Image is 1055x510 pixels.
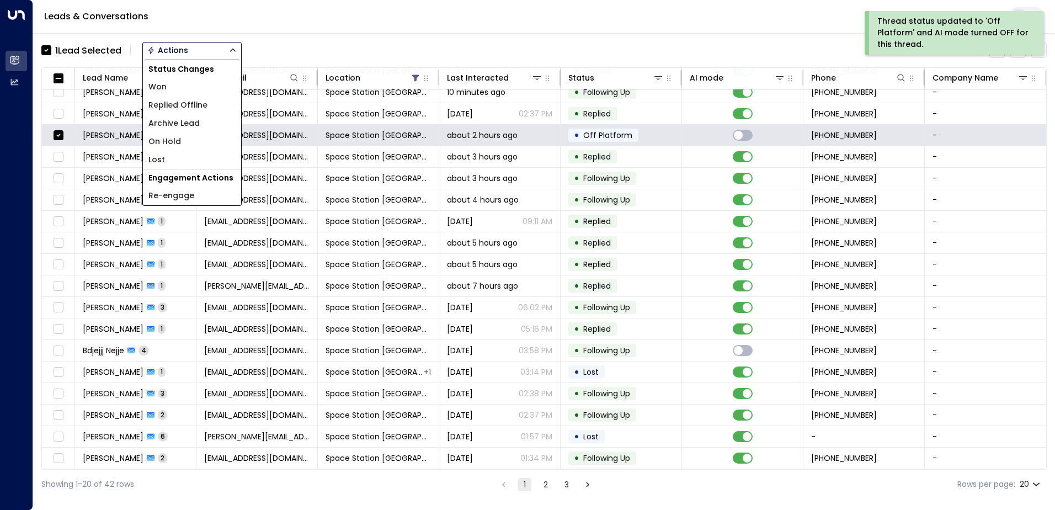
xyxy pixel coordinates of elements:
span: Space Station Solihull [326,237,431,248]
span: Toggle select row [51,215,65,229]
div: • [574,406,579,424]
span: Andreas Pietsch [83,237,143,248]
div: Actions [147,45,188,55]
div: Last Interacted [447,71,542,84]
span: Toggle select row [51,387,65,401]
td: - [925,189,1046,210]
span: Paz Bautista [83,173,143,184]
span: +447748630611 [811,453,877,464]
div: • [574,427,579,446]
span: +447976291234 [811,259,877,270]
span: 10 minutes ago [447,87,505,98]
div: AI mode [690,71,723,84]
span: +447916262643 [811,87,877,98]
div: Lead Name [83,71,128,84]
span: Space Station Solihull [326,323,431,334]
div: AI mode [690,71,785,84]
span: Space Station Solihull [326,388,431,399]
span: Replied [583,259,611,270]
div: • [574,277,579,295]
span: Following Up [583,87,630,98]
span: joedingley18@gmail.com [204,130,310,141]
div: • [574,169,579,188]
span: Space Station Solihull [326,453,431,464]
span: +447917582811 [811,302,877,313]
span: Replied [583,237,611,248]
span: 2 [158,453,167,463]
span: Off Platform [583,130,632,141]
span: Space Station Solihull [326,130,431,141]
span: Space Station Solihull [326,173,431,184]
span: Samantha Clark [83,87,143,98]
span: Rupinder Bhamra [83,151,143,162]
span: Following Up [583,453,630,464]
p: 02:37 PM [519,108,552,119]
span: Samantha Clark [83,108,143,119]
div: 1 Lead Selected [55,44,121,57]
span: Taylor Millard [83,366,143,378]
span: Matt Barr [83,259,143,270]
p: 01:57 PM [521,431,552,442]
span: about 2 hours ago [447,130,518,141]
span: bsksbsj@yahoo.com [204,345,310,356]
button: Go to next page [581,478,594,491]
span: 6 [158,432,168,441]
td: - [925,275,1046,296]
td: - [925,82,1046,103]
div: • [574,449,579,467]
span: On Hold [148,136,181,147]
div: Phone [811,71,836,84]
span: katiya.messaoudi@hotmail.co.uk [204,280,310,291]
td: - [925,448,1046,469]
div: Button group with a nested menu [142,42,242,59]
span: Won [148,81,167,93]
span: is.nagra@hotmail.co.uk [204,388,310,399]
span: about 3 hours ago [447,151,518,162]
span: mishthigupta0506@gmail.com [204,410,310,421]
td: - [925,254,1046,275]
span: hazelandhughproperties@gmail.com [204,259,310,270]
span: +441564772791 [811,237,877,248]
span: Following Up [583,345,630,356]
p: 02:37 PM [519,410,552,421]
span: Yesterday [447,323,473,334]
span: Toggle select row [51,301,65,315]
span: Replied [583,323,611,334]
td: - [925,103,1046,124]
a: Leads & Conversations [44,10,148,23]
p: 09:11 AM [523,216,552,227]
span: Yesterday [447,388,473,399]
span: clivehallifax@gmail.com [204,323,310,334]
td: - [925,146,1046,167]
span: Toggle select row [51,86,65,99]
span: Toggle select row [51,365,65,379]
span: hatton1992@hotmail.co.uk [204,302,310,313]
span: Lost [583,366,599,378]
span: Space Station Solihull [326,280,431,291]
div: • [574,298,579,317]
span: +447500406132 [811,323,877,334]
span: Re-engage [148,190,194,201]
span: Replied [583,216,611,227]
td: - [925,405,1046,426]
span: +447456062774 [811,280,877,291]
div: Thread status updated to 'Off Platform' and AI mode turned OFF for this thread. [877,15,1029,50]
div: • [574,147,579,166]
span: walkwithusdogwalking@gmail.com [204,216,310,227]
span: Space Station Solihull [326,345,431,356]
span: Following Up [583,194,630,205]
span: 3 [158,302,167,312]
span: 1 [158,259,166,269]
div: • [574,255,579,274]
span: Following Up [583,302,630,313]
span: Space Station Solihull [326,87,431,98]
span: Space Station Solihull [326,410,431,421]
td: - [925,383,1046,404]
div: • [574,320,579,338]
span: Space Station Solihull [326,151,431,162]
span: Space Station Solihull [326,108,431,119]
span: Replied [583,108,611,119]
span: +447851898033 [811,366,877,378]
span: Toggle select row [51,107,65,121]
div: Space Station Castle Bromwich [424,366,431,378]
